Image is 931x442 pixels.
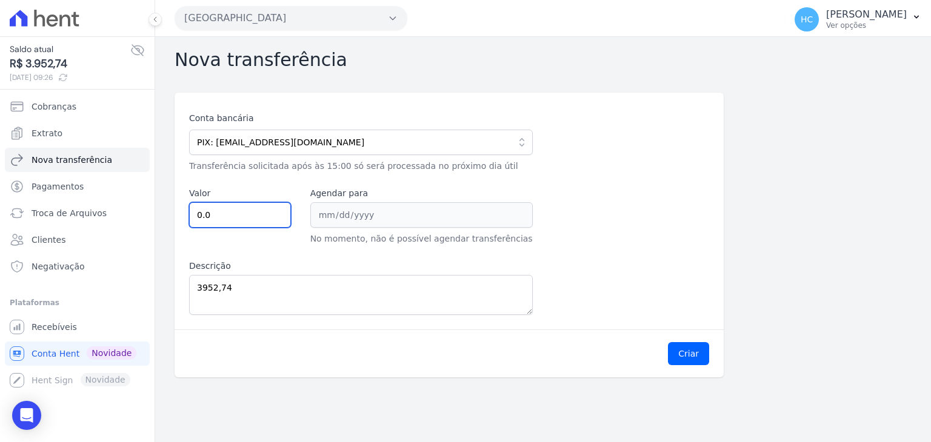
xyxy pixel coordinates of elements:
[32,154,112,166] span: Nova transferência
[5,121,150,145] a: Extrato
[10,72,130,83] span: [DATE] 09:26
[32,321,77,333] span: Recebíveis
[310,187,533,200] label: Agendar para
[32,127,62,139] span: Extrato
[32,180,84,193] span: Pagamentos
[785,2,931,36] button: HC [PERSON_NAME] Ver opções
[32,260,85,272] span: Negativação
[32,234,65,246] span: Clientes
[5,254,150,279] a: Negativação
[175,6,407,30] button: [GEOGRAPHIC_DATA]
[668,342,709,365] button: Criar
[10,56,130,72] span: R$ 3.952,74
[5,228,150,252] a: Clientes
[10,94,145,392] nav: Sidebar
[5,315,150,339] a: Recebíveis
[826,8,907,21] p: [PERSON_NAME]
[10,43,130,56] span: Saldo atual
[5,201,150,225] a: Troca de Arquivos
[5,174,150,199] a: Pagamentos
[32,207,107,219] span: Troca de Arquivos
[189,160,533,173] p: Transferência solicitada após às 15:00 só será processada no próximo dia útil
[32,101,76,113] span: Cobranças
[189,260,533,272] label: Descrição
[801,15,813,24] span: HC
[826,21,907,30] p: Ver opções
[5,94,150,119] a: Cobranças
[310,233,533,245] p: No momento, não é possível agendar transferências
[12,401,41,430] div: Open Intercom Messenger
[189,112,533,125] label: Conta bancária
[5,341,150,366] a: Conta Hent Novidade
[32,348,79,360] span: Conta Hent
[5,148,150,172] a: Nova transferência
[10,295,145,310] div: Plataformas
[189,187,291,200] label: Valor
[175,49,912,71] h2: Nova transferência
[87,346,136,360] span: Novidade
